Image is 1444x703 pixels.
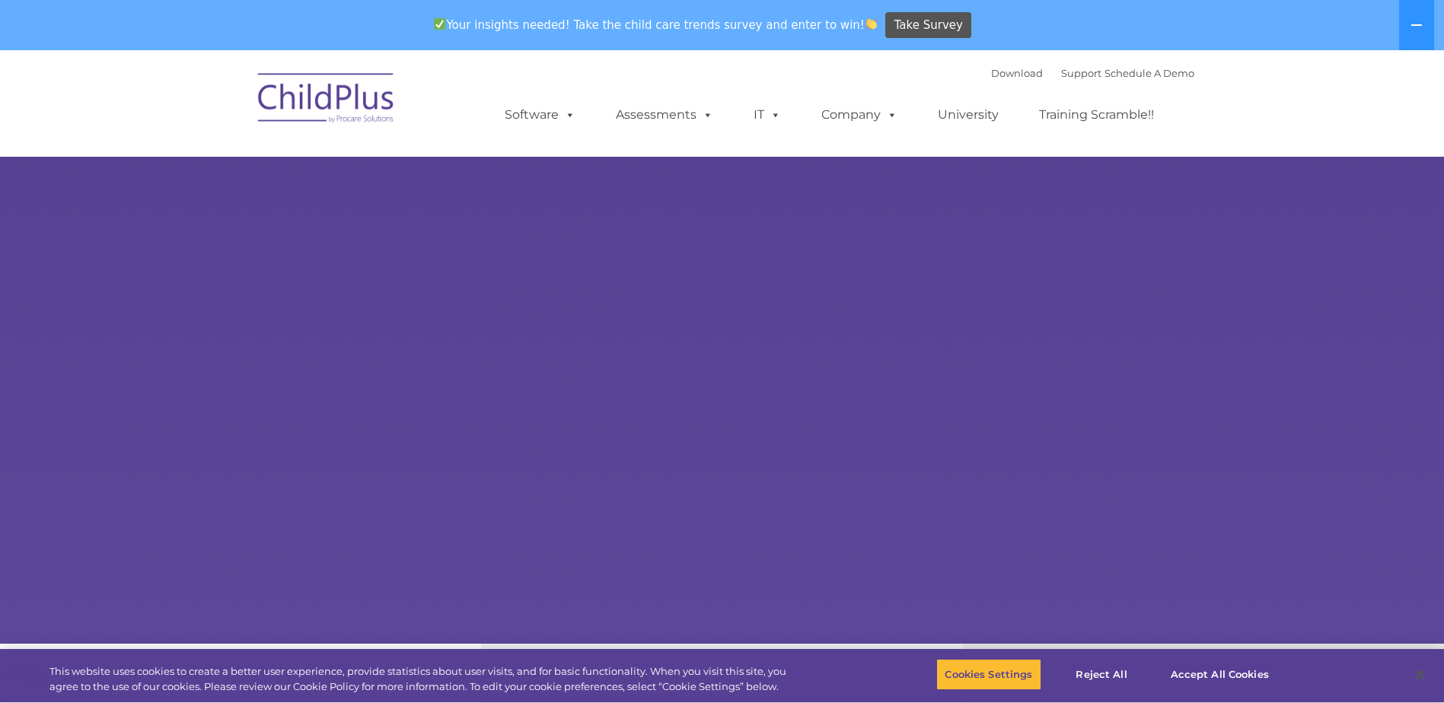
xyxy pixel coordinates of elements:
a: Take Survey [885,12,971,39]
a: Support [1061,67,1101,79]
a: Software [489,100,591,130]
span: Your insights needed! Take the child care trends survey and enter to win! [428,10,884,40]
a: Schedule A Demo [1105,67,1194,79]
a: IT [738,100,796,130]
button: Close [1403,658,1436,692]
img: ✅ [434,18,445,30]
a: Training Scramble!! [1024,100,1169,130]
div: This website uses cookies to create a better user experience, provide statistics about user visit... [49,664,794,694]
span: Take Survey [894,12,963,39]
font: | [991,67,1194,79]
a: Company [806,100,913,130]
a: Assessments [601,100,728,130]
img: 👏 [865,18,877,30]
button: Accept All Cookies [1162,659,1277,691]
button: Cookies Settings [936,659,1041,691]
img: ChildPlus by Procare Solutions [250,62,403,138]
button: Reject All [1054,659,1149,691]
a: Download [991,67,1043,79]
a: University [923,100,1014,130]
